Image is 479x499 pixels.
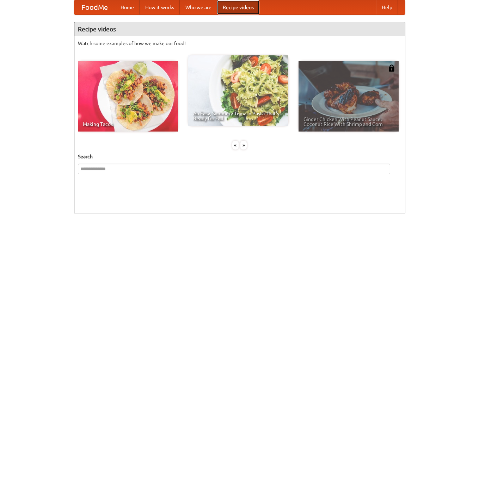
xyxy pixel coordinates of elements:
a: Making Tacos [78,61,178,132]
h4: Recipe videos [74,22,405,36]
span: Making Tacos [83,122,173,127]
img: 483408.png [388,65,395,72]
a: How it works [140,0,180,14]
a: FoodMe [74,0,115,14]
span: An Easy, Summery Tomato Pasta That's Ready for Fall [193,111,283,121]
p: Watch some examples of how we make our food! [78,40,401,47]
div: « [232,141,239,150]
a: Home [115,0,140,14]
a: Help [376,0,398,14]
a: Who we are [180,0,217,14]
a: An Easy, Summery Tomato Pasta That's Ready for Fall [188,55,288,126]
h5: Search [78,153,401,160]
div: » [240,141,247,150]
a: Recipe videos [217,0,259,14]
